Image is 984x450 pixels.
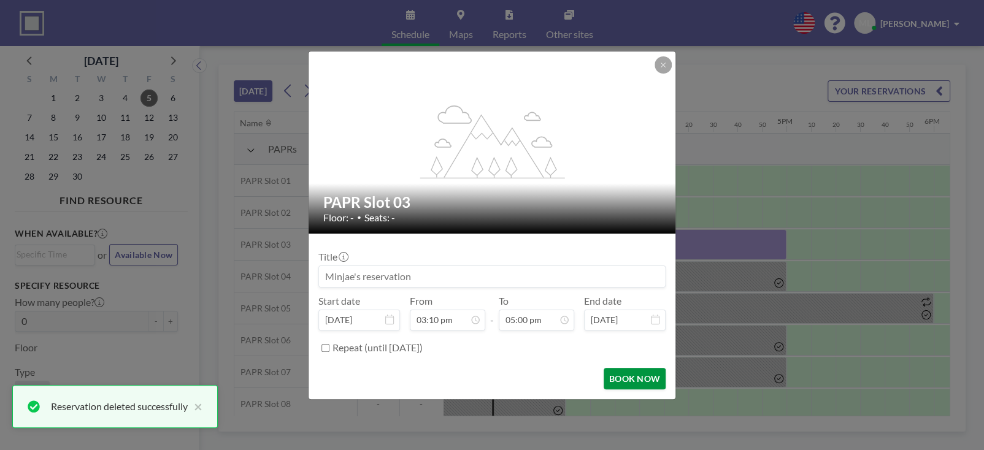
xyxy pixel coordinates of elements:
input: Minjae's reservation [319,266,665,287]
span: • [357,213,361,222]
span: Floor: - [323,212,354,224]
label: Start date [318,295,360,307]
button: BOOK NOW [604,368,666,389]
div: Reservation deleted successfully [51,399,188,414]
label: Title [318,251,347,263]
label: End date [584,295,621,307]
label: Repeat (until [DATE]) [332,341,423,354]
label: From [410,295,432,307]
button: close [188,399,202,414]
label: To [499,295,509,307]
span: - [490,299,494,326]
h2: PAPR Slot 03 [323,193,662,212]
span: Seats: - [364,212,395,224]
g: flex-grow: 1.2; [420,104,565,178]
